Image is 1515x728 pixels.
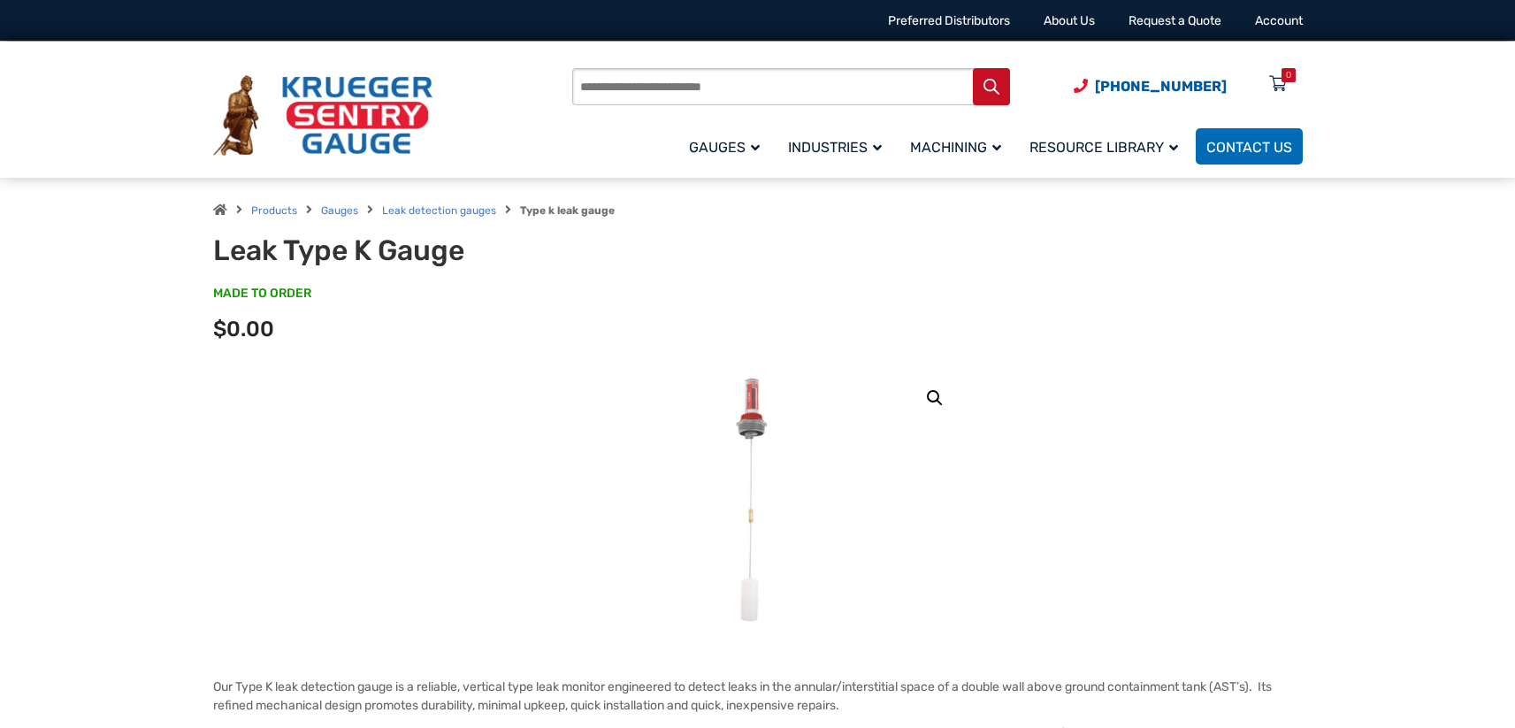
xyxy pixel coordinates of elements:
a: Gauges [321,204,358,217]
span: [PHONE_NUMBER] [1095,78,1227,95]
a: About Us [1044,13,1095,28]
a: Industries [777,126,899,167]
span: Contact Us [1206,139,1292,156]
a: View full-screen image gallery [919,382,951,414]
a: Phone Number (920) 434-8860 [1074,75,1227,97]
h1: Leak Type K Gauge [213,234,649,267]
a: Leak detection gauges [382,204,496,217]
a: Gauges [678,126,777,167]
p: Our Type K leak detection gauge is a reliable, vertical type leak monitor engineered to detect le... [213,678,1303,715]
a: Products [251,204,297,217]
span: Industries [788,139,882,156]
span: MADE TO ORDER [213,285,311,303]
a: Request a Quote [1129,13,1221,28]
span: Gauges [689,139,760,156]
a: Contact Us [1196,128,1303,165]
div: 0 [1286,68,1291,82]
img: Krueger Sentry Gauge [213,75,432,157]
strong: Type k leak gauge [520,204,615,217]
a: Preferred Distributors [888,13,1010,28]
span: $0.00 [213,317,274,341]
a: Resource Library [1019,126,1196,167]
a: Account [1255,13,1303,28]
span: Resource Library [1029,139,1178,156]
span: Machining [910,139,1001,156]
img: Leak Detection Gauge [703,368,812,633]
a: Machining [899,126,1019,167]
